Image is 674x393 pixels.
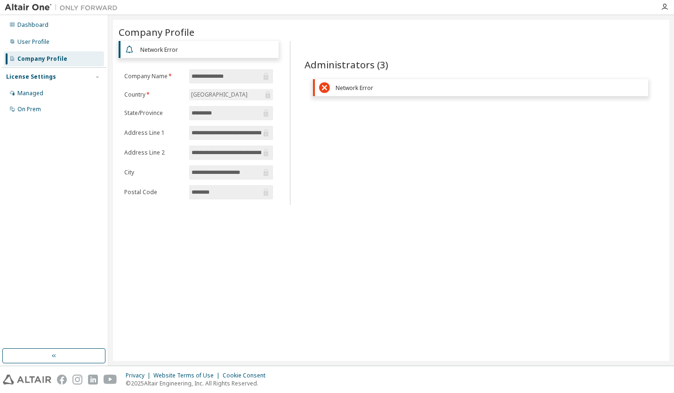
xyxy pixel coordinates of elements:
[104,375,117,385] img: youtube.svg
[124,91,184,98] label: Country
[126,379,271,387] p: © 2025 Altair Engineering, Inc. All Rights Reserved.
[17,106,41,113] div: On Prem
[72,375,82,385] img: instagram.svg
[305,58,388,71] span: Administrators (3)
[5,3,122,12] img: Altair One
[124,109,184,117] label: State/Province
[336,84,644,91] div: Network Error
[124,129,184,137] label: Address Line 1
[190,90,249,100] div: [GEOGRAPHIC_DATA]
[124,188,184,196] label: Postal Code
[189,89,273,100] div: [GEOGRAPHIC_DATA]
[17,21,48,29] div: Dashboard
[88,375,98,385] img: linkedin.svg
[17,90,43,97] div: Managed
[140,46,274,53] div: Network Error
[124,169,184,176] label: City
[17,55,67,63] div: Company Profile
[223,372,271,379] div: Cookie Consent
[57,375,67,385] img: facebook.svg
[119,25,194,39] span: Company Profile
[3,375,51,385] img: altair_logo.svg
[126,372,153,379] div: Privacy
[153,372,223,379] div: Website Terms of Use
[124,73,184,80] label: Company Name
[17,38,49,46] div: User Profile
[124,149,184,156] label: Address Line 2
[6,73,56,81] div: License Settings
